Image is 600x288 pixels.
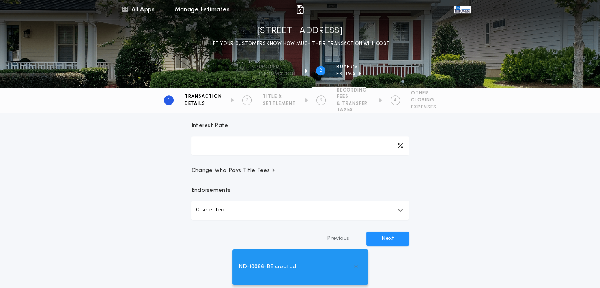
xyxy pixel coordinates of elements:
span: TITLE & [263,94,296,100]
h2: 2 [320,67,322,74]
h1: [STREET_ADDRESS] [257,25,343,37]
h2: 3 [320,97,322,103]
h2: 1 [168,97,170,103]
span: information [259,71,295,77]
p: LET YOUR CUSTOMERS KNOW HOW MUCH THEIR TRANSACTION WILL COST [210,40,389,48]
p: Interest Rate [191,122,228,130]
p: 0 selected [196,206,224,215]
input: Interest Rate [191,136,409,155]
span: ESTIMATE [336,71,362,77]
p: Endorsements [191,187,409,194]
span: Change Who Pays Title Fees [191,167,276,175]
span: RECORDING FEES [337,87,370,100]
span: SETTLEMENT [263,101,296,107]
button: 0 selected [191,201,409,220]
span: ND-10066-BE created [239,263,296,271]
button: Next [366,232,409,246]
span: CLOSING [411,97,436,103]
span: EXPENSES [411,104,436,110]
span: Property [259,64,295,70]
img: img [295,5,305,14]
span: OTHER [411,90,436,96]
button: Change Who Pays Title Fees [191,167,409,175]
img: vs-icon [454,6,470,13]
h2: 4 [394,97,396,103]
span: DETAILS [185,101,222,107]
h2: 2 [245,97,248,103]
span: BUYER'S [336,64,362,70]
span: TRANSACTION [185,94,222,100]
button: Previous [311,232,365,246]
span: & TRANSFER TAXES [337,101,370,113]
